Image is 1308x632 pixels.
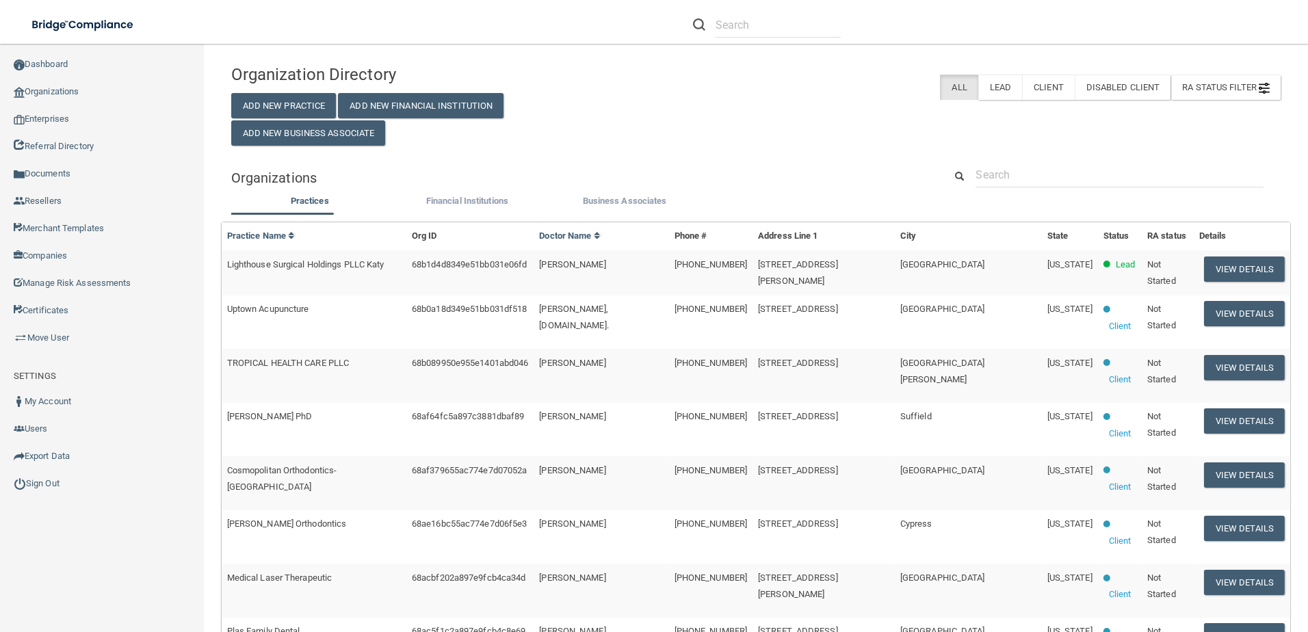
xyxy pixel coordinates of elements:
[14,451,25,462] img: icon-export.b9366987.png
[583,196,667,206] span: Business Associates
[1047,411,1093,421] span: [US_STATE]
[1147,304,1176,330] span: Not Started
[895,222,1042,250] th: City
[1116,256,1135,273] p: Lead
[539,304,608,330] span: [PERSON_NAME], [DOMAIN_NAME].
[553,193,696,209] label: Business Associates
[675,465,747,475] span: [PHONE_NUMBER]
[395,193,539,209] label: Financial Institutions
[1204,355,1285,380] button: View Details
[1042,222,1098,250] th: State
[1109,425,1132,442] p: Client
[1147,465,1176,492] span: Not Started
[1109,533,1132,549] p: Client
[675,411,747,421] span: [PHONE_NUMBER]
[227,304,309,314] span: Uptown Acupuncture
[900,465,985,475] span: [GEOGRAPHIC_DATA]
[1047,259,1093,269] span: [US_STATE]
[1204,301,1285,326] button: View Details
[539,259,605,269] span: [PERSON_NAME]
[1147,411,1176,438] span: Not Started
[1147,572,1176,599] span: Not Started
[1047,518,1093,529] span: [US_STATE]
[1147,259,1176,286] span: Not Started
[539,358,605,368] span: [PERSON_NAME]
[539,465,605,475] span: [PERSON_NAME]
[231,93,337,118] button: Add New Practice
[1182,82,1270,92] span: RA Status Filter
[1047,358,1093,368] span: [US_STATE]
[758,411,838,421] span: [STREET_ADDRESS]
[539,231,601,241] a: Doctor Name
[539,518,605,529] span: [PERSON_NAME]
[1194,222,1290,250] th: Details
[14,477,26,490] img: ic_power_dark.7ecde6b1.png
[1071,535,1292,590] iframe: Drift Widget Chat Controller
[1047,304,1093,314] span: [US_STATE]
[14,60,25,70] img: ic_dashboard_dark.d01f4a41.png
[14,87,25,98] img: organization-icon.f8decf85.png
[1098,222,1142,250] th: Status
[758,465,838,475] span: [STREET_ADDRESS]
[669,222,753,250] th: Phone #
[1047,465,1093,475] span: [US_STATE]
[539,572,605,583] span: [PERSON_NAME]
[14,368,56,384] label: SETTINGS
[227,358,350,368] span: TROPICAL HEALTH CARE PLLC
[900,411,932,421] span: Suffield
[1109,318,1132,334] p: Client
[14,423,25,434] img: icon-users.e205127d.png
[900,518,932,529] span: Cypress
[231,193,389,213] li: Practices
[227,572,332,583] span: Medical Laser Therapeutic
[21,11,146,39] img: bridge_compliance_login_screen.278c3ca4.svg
[716,12,841,38] input: Search
[1075,75,1171,100] label: Disabled Client
[231,120,386,146] button: Add New Business Associate
[14,331,27,345] img: briefcase.64adab9b.png
[14,196,25,207] img: ic_reseller.de258add.png
[675,518,747,529] span: [PHONE_NUMBER]
[675,259,747,269] span: [PHONE_NUMBER]
[900,572,985,583] span: [GEOGRAPHIC_DATA]
[675,358,747,368] span: [PHONE_NUMBER]
[227,231,296,241] a: Practice Name
[758,518,838,529] span: [STREET_ADDRESS]
[900,304,985,314] span: [GEOGRAPHIC_DATA]
[539,411,605,421] span: [PERSON_NAME]
[14,396,25,407] img: ic_user_dark.df1a06c3.png
[231,66,567,83] h4: Organization Directory
[758,358,838,368] span: [STREET_ADDRESS]
[412,358,528,368] span: 68b089950e955e1401abd046
[14,169,25,180] img: icon-documents.8dae5593.png
[426,196,508,206] span: Financial Institutions
[1142,222,1194,250] th: RA status
[1109,479,1132,495] p: Client
[412,572,525,583] span: 68acbf202a897e9fcb4ca34d
[675,572,747,583] span: [PHONE_NUMBER]
[753,222,895,250] th: Address Line 1
[338,93,503,118] button: Add New Financial Institution
[14,115,25,124] img: enterprise.0d942306.png
[412,259,527,269] span: 68b1d4d8349e51bb031e06fd
[231,170,924,185] h5: Organizations
[406,222,534,250] th: Org ID
[675,304,747,314] span: [PHONE_NUMBER]
[693,18,705,31] img: ic-search.3b580494.png
[1204,408,1285,434] button: View Details
[1204,256,1285,282] button: View Details
[1147,358,1176,384] span: Not Started
[940,75,978,100] label: All
[412,304,527,314] span: 68b0a18d349e51bb031df518
[227,259,384,269] span: Lighthouse Surgical Holdings PLLC Katy
[1109,586,1132,603] p: Client
[227,465,337,492] span: Cosmopolitan Orthodontics-[GEOGRAPHIC_DATA]
[758,259,838,286] span: [STREET_ADDRESS][PERSON_NAME]
[1109,371,1132,388] p: Client
[291,196,329,206] span: Practices
[1259,83,1270,94] img: icon-filter@2x.21656d0b.png
[758,304,838,314] span: [STREET_ADDRESS]
[1047,572,1093,583] span: [US_STATE]
[1147,518,1176,545] span: Not Started
[389,193,546,213] li: Financial Institutions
